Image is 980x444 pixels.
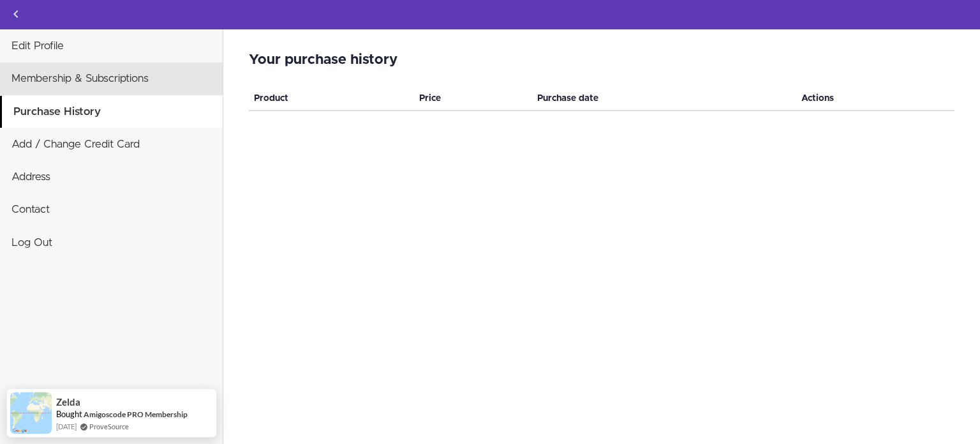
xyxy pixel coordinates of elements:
[796,87,954,111] th: Actions
[56,421,77,432] span: [DATE]
[249,87,414,111] th: Product
[10,392,52,434] img: provesource social proof notification image
[84,409,188,420] a: Amigoscode PRO Membership
[8,6,24,22] svg: Back to courses
[2,96,223,128] a: Purchase History
[249,52,954,68] h2: Your purchase history
[414,87,532,111] th: Price
[56,409,82,419] span: Bought
[532,87,796,111] th: Purchase date
[89,421,129,432] a: ProveSource
[56,397,80,408] span: Zelda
